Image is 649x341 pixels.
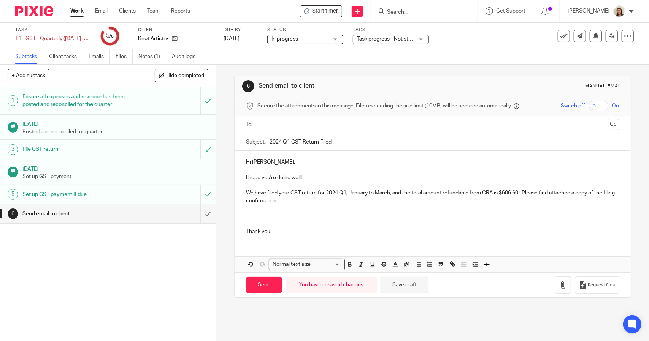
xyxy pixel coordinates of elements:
p: I hope you're doing well! [246,174,619,182]
h1: Ensure all expenses and revenue has been posted and reconciled for the quarter [22,91,136,111]
a: Email [95,7,108,15]
div: 3 [8,144,18,155]
a: Reports [171,7,190,15]
button: + Add subtask [8,69,49,82]
h1: File GST return [22,144,136,155]
div: You have unsaved changes [286,277,377,293]
label: Client [138,27,214,33]
div: 1 [8,95,18,106]
span: Request files [588,282,615,288]
p: [PERSON_NAME] [568,7,609,15]
span: [DATE] [224,36,240,41]
input: Search [386,9,455,16]
span: Start timer [312,7,338,15]
span: Hide completed [166,73,204,79]
label: To: [246,121,254,128]
a: Emails [89,49,110,64]
label: Tags [353,27,429,33]
div: Manual email [586,83,623,89]
p: We have filed your GST return for 2024 Q1, January to March, and the total amount refundable from... [246,189,619,205]
span: Normal text size [271,260,312,268]
h1: Set up GST payment if due [22,189,136,200]
a: Notes (1) [138,49,166,64]
a: Clients [119,7,136,15]
p: Knot Artistry [138,35,168,43]
span: Secure the attachments in this message. Files exceeding the size limit (10MB) will be secured aut... [257,102,512,110]
span: Task progress - Not started + 3 [357,36,429,42]
a: Audit logs [172,49,201,64]
h1: [DATE] [22,163,208,173]
p: Set up GST payment [22,173,208,180]
div: 5 [8,189,18,200]
div: T1 - GST - Quarterly (Jan to March 2024) [15,35,91,43]
div: 6 [8,208,18,219]
label: Task [15,27,91,33]
h1: Send email to client [259,82,449,90]
a: Team [147,7,160,15]
h1: Send email to client [22,208,136,219]
div: Knot Artistry - T1 - GST - Quarterly (Jan to March 2024) [300,5,342,17]
button: Cc [608,119,619,130]
input: Send [246,277,282,293]
label: Due by [224,27,258,33]
a: Client tasks [49,49,83,64]
input: Search for option [313,260,340,268]
button: Save draft [381,277,428,293]
div: 6 [242,80,254,92]
button: Hide completed [155,69,208,82]
p: Posted and reconciled for quarter [22,128,208,136]
small: /6 [109,34,114,38]
div: T1 - GST - Quarterly ([DATE] to [DATE]) [15,35,91,43]
div: 5 [106,32,114,40]
a: Work [70,7,84,15]
span: Switch off [561,102,585,110]
div: Search for option [269,259,345,270]
a: Files [116,49,133,64]
h1: [DATE] [22,118,208,128]
a: Subtasks [15,49,43,64]
p: Hi [PERSON_NAME], [246,158,619,166]
p: Thank you! [246,228,619,235]
button: Request files [575,276,619,294]
img: Morgan.JPG [613,5,625,17]
span: In progress [271,36,298,42]
label: Status [267,27,343,33]
img: Pixie [15,6,53,16]
span: On [612,102,619,110]
span: Get Support [496,8,525,14]
label: Subject: [246,138,266,146]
